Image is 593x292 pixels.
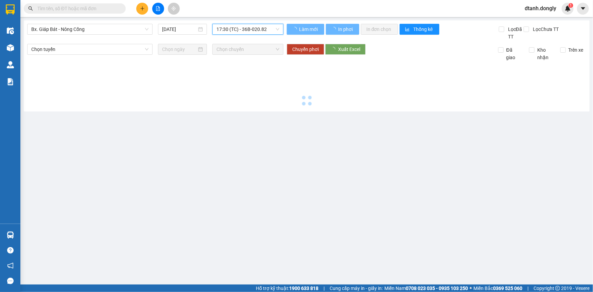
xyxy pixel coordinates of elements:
[530,25,560,33] span: Lọc Chưa TT
[299,25,319,33] span: Làm mới
[37,5,118,12] input: Tìm tên, số ĐT hoặc mã đơn
[414,25,434,33] span: Thống kê
[566,46,586,54] span: Trên xe
[6,4,15,15] img: logo-vxr
[152,3,164,15] button: file-add
[493,286,522,291] strong: 0369 525 060
[216,44,279,54] span: Chọn chuyến
[569,3,573,8] sup: 1
[162,46,197,53] input: Chọn ngày
[565,5,571,12] img: icon-new-feature
[136,3,148,15] button: plus
[289,286,318,291] strong: 1900 633 818
[577,3,589,15] button: caret-down
[287,24,324,35] button: Làm mới
[406,286,468,291] strong: 0708 023 035 - 0935 103 250
[7,27,14,34] img: warehouse-icon
[256,285,318,292] span: Hỗ trợ kỹ thuật:
[330,285,383,292] span: Cung cấp máy in - giấy in:
[326,24,359,35] button: In phơi
[7,278,14,284] span: message
[28,6,33,11] span: search
[473,285,522,292] span: Miền Bắc
[527,285,528,292] span: |
[31,44,149,54] span: Chọn tuyến
[162,25,197,33] input: 12/10/2025
[505,25,524,40] span: Lọc Đã TT
[287,44,324,55] button: Chuyển phơi
[580,5,586,12] span: caret-down
[156,6,160,11] span: file-add
[361,24,398,35] button: In đơn chọn
[331,27,337,32] span: loading
[405,27,411,32] span: bar-chart
[7,44,14,51] img: warehouse-icon
[31,24,149,34] span: Bx. Giáp Bát - Nông Cống
[570,3,572,8] span: 1
[324,285,325,292] span: |
[292,27,298,32] span: loading
[535,46,555,61] span: Kho nhận
[519,4,562,13] span: dtanh.dongly
[7,78,14,85] img: solution-icon
[168,3,180,15] button: aim
[7,262,14,269] span: notification
[171,6,176,11] span: aim
[325,44,366,55] button: Xuất Excel
[504,46,524,61] span: Đã giao
[470,287,472,290] span: ⚪️
[555,286,560,291] span: copyright
[7,231,14,239] img: warehouse-icon
[140,6,145,11] span: plus
[216,24,279,34] span: 17:30 (TC) - 36B-020.82
[7,247,14,254] span: question-circle
[384,285,468,292] span: Miền Nam
[338,25,354,33] span: In phơi
[7,61,14,68] img: warehouse-icon
[400,24,439,35] button: bar-chartThống kê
